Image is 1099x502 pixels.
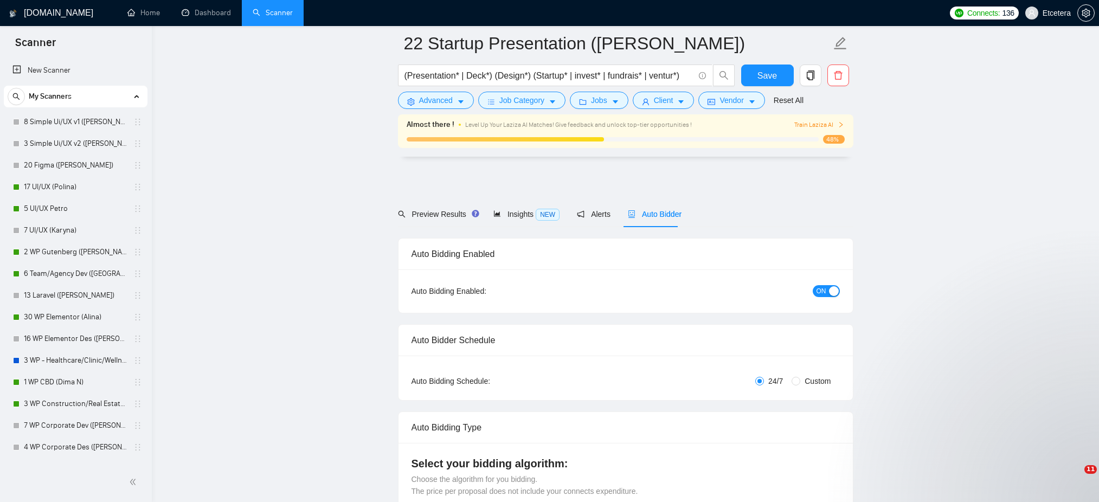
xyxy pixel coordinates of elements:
[549,98,556,106] span: caret-down
[24,306,127,328] a: 30 WP Elementor (Alina)
[133,139,142,148] span: holder
[133,118,142,126] span: holder
[633,92,695,109] button: userClientcaret-down
[774,94,804,106] a: Reset All
[713,65,735,86] button: search
[133,356,142,365] span: holder
[407,119,454,131] span: Almost there !
[677,98,685,106] span: caret-down
[133,378,142,387] span: holder
[24,328,127,350] a: 16 WP Elementor Des ([PERSON_NAME])
[24,198,127,220] a: 5 UI/UX Petro
[412,412,840,443] div: Auto Bidding Type
[404,30,831,57] input: Scanner name...
[1084,465,1097,474] span: 11
[412,239,840,269] div: Auto Bidding Enabled
[133,400,142,408] span: holder
[412,325,840,356] div: Auto Bidder Schedule
[24,155,127,176] a: 20 Figma ([PERSON_NAME])
[827,65,849,86] button: delete
[741,65,794,86] button: Save
[471,209,480,218] div: Tooltip anchor
[800,65,821,86] button: copy
[133,269,142,278] span: holder
[800,375,835,387] span: Custom
[133,183,142,191] span: holder
[708,98,715,106] span: idcard
[457,98,465,106] span: caret-down
[748,98,756,106] span: caret-down
[1028,9,1036,17] span: user
[24,371,127,393] a: 1 WP CBD (Dima N)
[24,458,127,480] a: 7 WP E-commerce Development ([PERSON_NAME] B)
[404,69,694,82] input: Search Freelance Jobs...
[24,111,127,133] a: 8 Simple Ui/UX v1 ([PERSON_NAME])
[398,210,476,218] span: Preview Results
[817,285,826,297] span: ON
[642,98,650,106] span: user
[577,210,610,218] span: Alerts
[127,8,160,17] a: homeHome
[407,98,415,106] span: setting
[133,443,142,452] span: holder
[478,92,565,109] button: barsJob Categorycaret-down
[591,94,607,106] span: Jobs
[412,285,554,297] div: Auto Bidding Enabled:
[833,36,847,50] span: edit
[24,393,127,415] a: 3 WP Construction/Real Estate Website Development ([PERSON_NAME] B)
[955,9,963,17] img: upwork-logo.png
[967,7,1000,19] span: Connects:
[133,291,142,300] span: holder
[133,204,142,213] span: holder
[823,135,845,144] span: 48%
[24,176,127,198] a: 17 UI/UX (Polina)
[419,94,453,106] span: Advanced
[24,415,127,436] a: 7 WP Corporate Dev ([PERSON_NAME] B)
[570,92,628,109] button: folderJobscaret-down
[714,70,734,80] span: search
[800,70,821,80] span: copy
[628,210,635,218] span: robot
[133,421,142,430] span: holder
[412,456,840,471] h4: Select your bidding algorithm:
[612,98,619,106] span: caret-down
[133,313,142,321] span: holder
[253,8,293,17] a: searchScanner
[699,72,706,79] span: info-circle
[764,375,787,387] span: 24/7
[577,210,584,218] span: notification
[579,98,587,106] span: folder
[182,8,231,17] a: dashboardDashboard
[133,226,142,235] span: holder
[1062,465,1088,491] iframe: Intercom live chat
[628,210,682,218] span: Auto Bidder
[536,209,560,221] span: NEW
[7,35,65,57] span: Scanner
[698,92,764,109] button: idcardVendorcaret-down
[4,60,147,81] li: New Scanner
[133,334,142,343] span: holder
[133,248,142,256] span: holder
[398,92,474,109] button: settingAdvancedcaret-down
[1077,4,1095,22] button: setting
[24,133,127,155] a: 3 Simple Ui/UX v2 ([PERSON_NAME])
[24,285,127,306] a: 13 Laravel ([PERSON_NAME])
[719,94,743,106] span: Vendor
[493,210,501,217] span: area-chart
[487,98,495,106] span: bars
[1077,9,1095,17] a: setting
[412,375,554,387] div: Auto Bidding Schedule:
[493,210,560,218] span: Insights
[757,69,777,82] span: Save
[133,161,142,170] span: holder
[24,263,127,285] a: 6 Team/Agency Dev ([GEOGRAPHIC_DATA])
[8,88,25,105] button: search
[499,94,544,106] span: Job Category
[828,70,849,80] span: delete
[9,5,17,22] img: logo
[129,477,140,487] span: double-left
[465,121,692,128] span: Level Up Your Laziza AI Matches! Give feedback and unlock top-tier opportunities !
[8,93,24,100] span: search
[654,94,673,106] span: Client
[794,120,844,130] button: Train Laziza AI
